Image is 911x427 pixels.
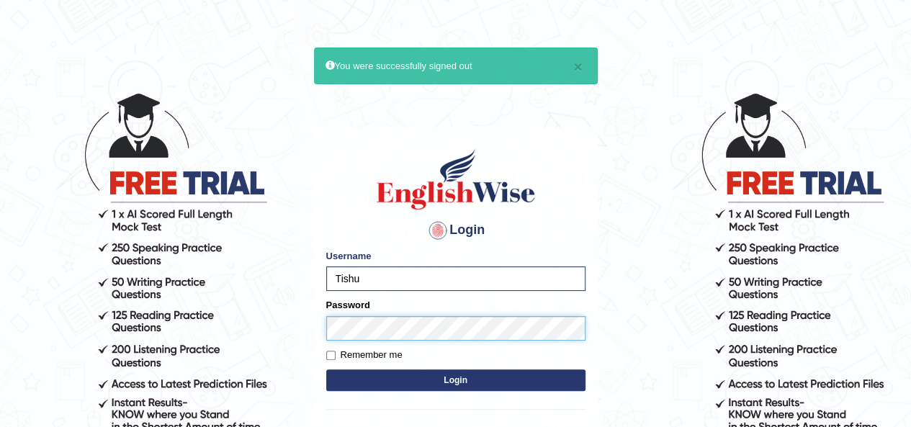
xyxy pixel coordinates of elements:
[573,59,582,74] button: ×
[326,369,585,391] button: Login
[326,298,370,312] label: Password
[326,249,372,263] label: Username
[326,348,403,362] label: Remember me
[326,351,336,360] input: Remember me
[314,48,598,84] div: You were successfully signed out
[374,147,538,212] img: Logo of English Wise sign in for intelligent practice with AI
[326,219,585,242] h4: Login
